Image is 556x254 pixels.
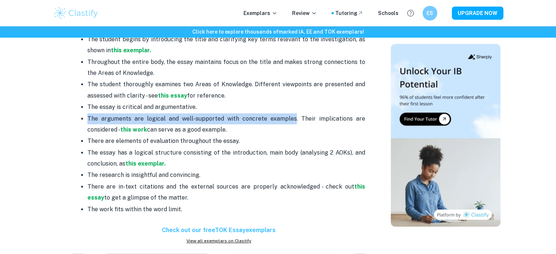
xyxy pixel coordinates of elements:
[73,226,365,235] h6: Check out our free TOK Essay exemplars
[158,92,187,99] a: this essay
[87,113,365,136] p: The arguments are logical and well-supported with concrete examples. Their implications are consi...
[391,44,500,227] img: Thumbnail
[111,47,151,54] a: this exemplar.
[87,181,365,204] p: There are in-text citations and the external sources are properly acknowledged - check out to get...
[1,28,555,36] h6: Click here to explore thousands of marked IA, EE and TOK exemplars !
[87,34,365,56] p: The student begins by introducing the title and clarifying key terms relevant to the investigatio...
[404,7,417,19] button: Help and Feedback
[73,238,365,244] a: View all exemplars on Clastify
[378,9,398,17] a: Schools
[87,147,365,170] p: The essay has a logical structure consisting of the introduction, main body (analysing 2 AOKs), a...
[53,6,99,20] img: Clastify logo
[243,9,277,17] p: Exemplars
[87,79,365,101] p: The student thoroughly examines two Areas of Knowledge. Different viewpoints are presented and as...
[87,170,365,181] p: The research is insightful and convincing.
[87,57,365,79] p: Throughout the entire body, the essay maintains focus on the title and makes strong connections t...
[87,102,365,113] p: The essay is critical and argumentative.
[292,9,317,17] p: Review
[125,160,166,167] a: this exemplar.
[335,9,363,17] a: Tutoring
[87,204,365,215] p: The work fits within the word limit.
[87,136,365,147] p: There are elements of evaluation throughout the essay.
[120,126,147,133] a: this work
[452,7,503,20] button: UPGRADE NOW
[423,6,437,20] button: ES
[425,9,434,17] h6: ES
